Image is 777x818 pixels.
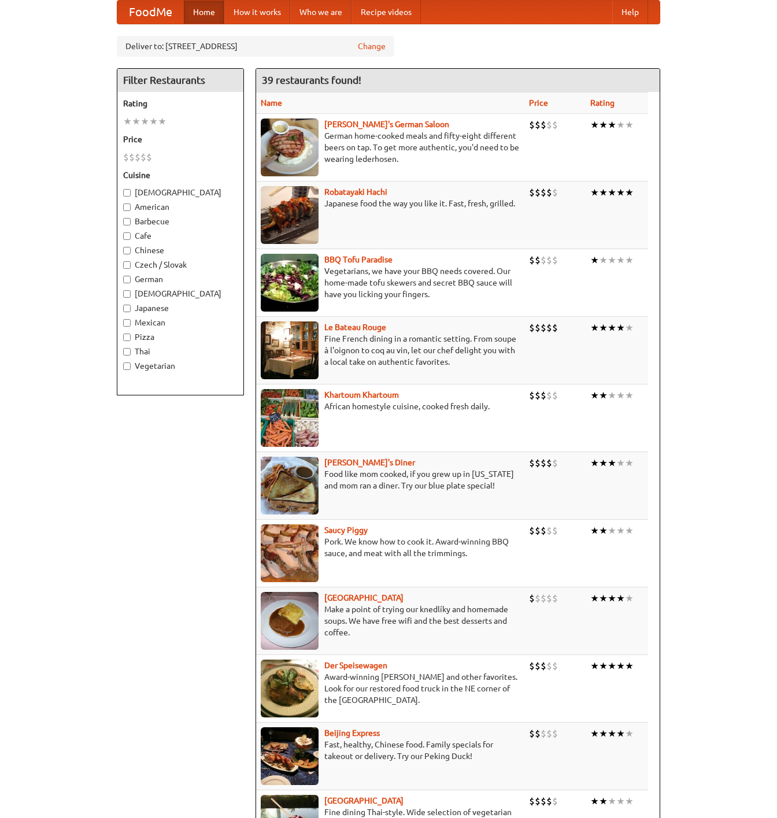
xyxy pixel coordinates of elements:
li: $ [541,524,546,537]
li: $ [552,389,558,402]
li: $ [529,660,535,672]
li: ★ [599,592,608,605]
li: $ [529,321,535,334]
li: $ [552,119,558,131]
li: ★ [590,389,599,402]
li: $ [541,119,546,131]
li: ★ [616,457,625,469]
li: ★ [608,321,616,334]
input: Chinese [123,247,131,254]
input: Japanese [123,305,131,312]
ng-pluralize: 39 restaurants found! [262,75,361,86]
li: $ [535,660,541,672]
li: $ [529,795,535,808]
li: ★ [608,727,616,740]
li: $ [541,457,546,469]
input: Cafe [123,232,131,240]
li: $ [541,389,546,402]
li: ★ [616,592,625,605]
li: ★ [625,795,634,808]
p: Vegetarians, we have your BBQ needs covered. Our home-made tofu skewers and secret BBQ sauce will... [261,265,520,300]
li: $ [546,795,552,808]
label: German [123,273,238,285]
li: ★ [590,592,599,605]
input: Thai [123,348,131,356]
a: Home [184,1,224,24]
li: $ [546,592,552,605]
li: ★ [625,727,634,740]
li: ★ [599,457,608,469]
li: ★ [616,727,625,740]
a: Robatayaki Hachi [324,187,387,197]
li: ★ [590,795,599,808]
li: $ [535,457,541,469]
li: ★ [599,389,608,402]
a: Rating [590,98,615,108]
a: [GEOGRAPHIC_DATA] [324,593,404,602]
li: $ [541,254,546,267]
p: Fine French dining in a romantic setting. From soupe à l'oignon to coq au vin, let our chef delig... [261,333,520,368]
li: $ [529,186,535,199]
h5: Rating [123,98,238,109]
li: ★ [608,254,616,267]
li: ★ [599,660,608,672]
li: ★ [599,321,608,334]
a: [GEOGRAPHIC_DATA] [324,796,404,805]
label: Barbecue [123,216,238,227]
li: $ [129,151,135,164]
a: Le Bateau Rouge [324,323,386,332]
label: Thai [123,346,238,357]
img: czechpoint.jpg [261,592,319,650]
a: Recipe videos [351,1,421,24]
li: $ [546,186,552,199]
label: Chinese [123,245,238,256]
input: Pizza [123,334,131,341]
li: ★ [590,727,599,740]
li: $ [552,592,558,605]
li: $ [140,151,146,164]
b: Der Speisewagen [324,661,387,670]
a: Price [529,98,548,108]
li: ★ [616,254,625,267]
img: beijing.jpg [261,727,319,785]
li: $ [541,321,546,334]
li: ★ [608,592,616,605]
li: $ [529,254,535,267]
input: Vegetarian [123,362,131,370]
li: $ [529,119,535,131]
li: $ [535,186,541,199]
li: $ [535,119,541,131]
a: Name [261,98,282,108]
a: Who we are [290,1,351,24]
b: [PERSON_NAME]'s Diner [324,458,415,467]
li: $ [552,186,558,199]
li: $ [535,727,541,740]
a: Beijing Express [324,728,380,738]
li: $ [535,389,541,402]
li: $ [552,321,558,334]
li: $ [535,524,541,537]
li: $ [546,660,552,672]
li: ★ [590,254,599,267]
label: Vegetarian [123,360,238,372]
li: ★ [608,660,616,672]
li: $ [541,186,546,199]
img: saucy.jpg [261,524,319,582]
li: ★ [599,186,608,199]
li: $ [546,389,552,402]
label: Mexican [123,317,238,328]
label: Pizza [123,331,238,343]
a: FoodMe [117,1,184,24]
li: ★ [608,389,616,402]
li: ★ [625,254,634,267]
li: ★ [625,119,634,131]
li: ★ [608,457,616,469]
h5: Cuisine [123,169,238,181]
label: [DEMOGRAPHIC_DATA] [123,288,238,299]
label: Japanese [123,302,238,314]
li: $ [135,151,140,164]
